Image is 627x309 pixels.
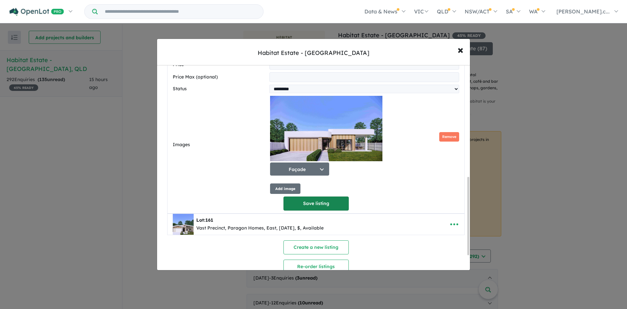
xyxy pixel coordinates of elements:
input: Try estate name, suburb, builder or developer [99,5,262,19]
button: Re-order listings [283,260,349,274]
div: Habitat Estate - [GEOGRAPHIC_DATA] [258,49,369,57]
span: [PERSON_NAME].c... [556,8,610,15]
b: Lot: [196,217,213,223]
button: Façade [270,163,329,176]
button: Save listing [283,197,349,211]
label: Price Max (optional) [173,73,267,81]
img: Habitat Estate - Mount Kynoch - Lot 161 Façade [270,96,382,161]
label: Images [173,141,267,149]
label: Status [173,85,267,93]
button: Create a new listing [283,240,349,254]
button: Add image [270,183,300,194]
span: × [458,43,463,57]
div: Vast Precinct, Paragon Homes, East, [DATE], $, Available [196,224,324,232]
img: Openlot PRO Logo White [9,8,64,16]
img: Habitat%20Estate%20-%20Mount%20Kynoch%20-%20Lot%20161___1749104597.jpg [173,214,194,235]
span: 161 [205,217,213,223]
button: Remove [439,132,459,142]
